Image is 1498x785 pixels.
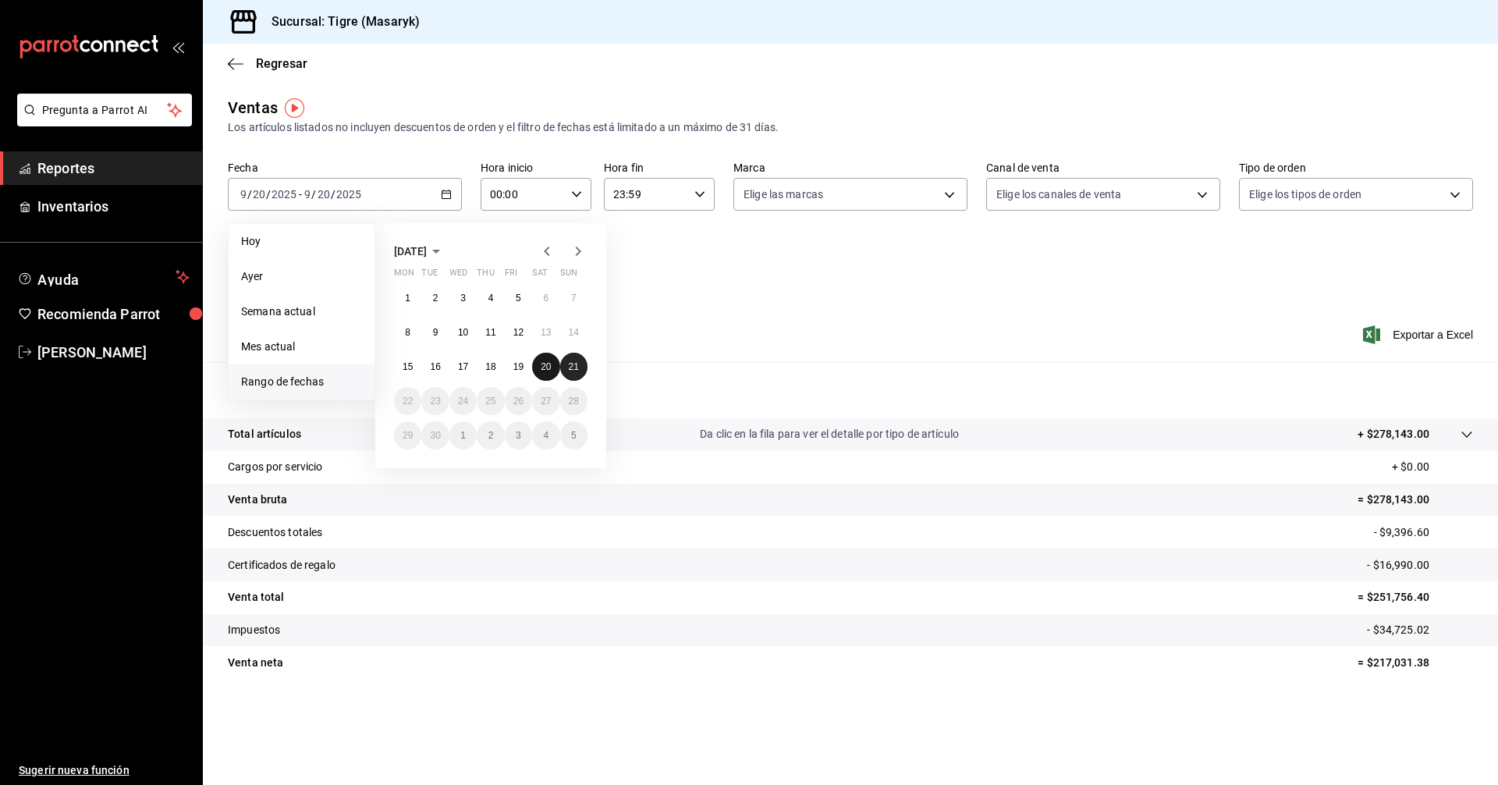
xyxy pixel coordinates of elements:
[37,196,190,217] span: Inventarios
[394,268,414,284] abbr: Monday
[433,293,438,304] abbr: September 2, 2025
[569,361,579,372] abbr: September 21, 2025
[11,113,192,130] a: Pregunta a Parrot AI
[421,268,437,284] abbr: Tuesday
[241,339,362,355] span: Mes actual
[19,762,190,779] span: Sugerir nueva función
[604,162,715,173] label: Hora fin
[1249,186,1361,202] span: Elige los tipos de orden
[1358,492,1473,508] p: = $278,143.00
[304,188,311,201] input: --
[228,655,283,671] p: Venta neta
[513,396,524,407] abbr: September 26, 2025
[1374,524,1473,541] p: - $9,396.60
[458,361,468,372] abbr: September 17, 2025
[430,361,440,372] abbr: September 16, 2025
[335,188,362,201] input: ----
[460,293,466,304] abbr: September 3, 2025
[228,56,307,71] button: Regresar
[430,396,440,407] abbr: September 23, 2025
[1366,325,1473,344] button: Exportar a Excel
[477,268,494,284] abbr: Thursday
[449,284,477,312] button: September 3, 2025
[228,459,323,475] p: Cargos por servicio
[240,188,247,201] input: --
[42,102,168,119] span: Pregunta a Parrot AI
[516,293,521,304] abbr: September 5, 2025
[477,387,504,415] button: September 25, 2025
[532,268,548,284] abbr: Saturday
[541,361,551,372] abbr: September 20, 2025
[485,396,495,407] abbr: September 25, 2025
[532,318,559,346] button: September 13, 2025
[266,188,271,201] span: /
[449,318,477,346] button: September 10, 2025
[241,268,362,285] span: Ayer
[505,387,532,415] button: September 26, 2025
[532,353,559,381] button: September 20, 2025
[485,361,495,372] abbr: September 18, 2025
[403,396,413,407] abbr: September 22, 2025
[1367,622,1473,638] p: - $34,725.02
[311,188,316,201] span: /
[285,98,304,118] img: Tooltip marker
[241,304,362,320] span: Semana actual
[252,188,266,201] input: --
[700,426,959,442] p: Da clic en la fila para ver el detalle por tipo de artículo
[421,318,449,346] button: September 9, 2025
[394,387,421,415] button: September 22, 2025
[241,374,362,390] span: Rango de fechas
[460,430,466,441] abbr: October 1, 2025
[996,186,1121,202] span: Elige los canales de venta
[394,245,427,258] span: [DATE]
[481,162,591,173] label: Hora inicio
[541,396,551,407] abbr: September 27, 2025
[560,268,577,284] abbr: Sunday
[744,186,823,202] span: Elige las marcas
[405,327,410,338] abbr: September 8, 2025
[1239,162,1473,173] label: Tipo de orden
[477,421,504,449] button: October 2, 2025
[1367,557,1473,574] p: - $16,990.00
[449,353,477,381] button: September 17, 2025
[394,318,421,346] button: September 8, 2025
[571,430,577,441] abbr: October 5, 2025
[477,353,504,381] button: September 18, 2025
[228,524,322,541] p: Descuentos totales
[733,162,967,173] label: Marca
[394,242,445,261] button: [DATE]
[1358,426,1429,442] p: + $278,143.00
[394,421,421,449] button: September 29, 2025
[228,426,301,442] p: Total artículos
[421,284,449,312] button: September 2, 2025
[505,268,517,284] abbr: Friday
[513,327,524,338] abbr: September 12, 2025
[421,353,449,381] button: September 16, 2025
[532,387,559,415] button: September 27, 2025
[331,188,335,201] span: /
[560,353,587,381] button: September 21, 2025
[477,284,504,312] button: September 4, 2025
[403,430,413,441] abbr: September 29, 2025
[37,304,190,325] span: Recomienda Parrot
[228,381,1473,400] p: Resumen
[433,327,438,338] abbr: September 9, 2025
[271,188,297,201] input: ----
[488,430,494,441] abbr: October 2, 2025
[1358,655,1473,671] p: = $217,031.38
[449,268,467,284] abbr: Wednesday
[541,327,551,338] abbr: September 13, 2025
[394,353,421,381] button: September 15, 2025
[228,492,287,508] p: Venta bruta
[449,387,477,415] button: September 24, 2025
[449,421,477,449] button: October 1, 2025
[513,361,524,372] abbr: September 19, 2025
[317,188,331,201] input: --
[228,96,278,119] div: Ventas
[430,430,440,441] abbr: September 30, 2025
[505,318,532,346] button: September 12, 2025
[228,557,335,574] p: Certificados de regalo
[569,396,579,407] abbr: September 28, 2025
[421,387,449,415] button: September 23, 2025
